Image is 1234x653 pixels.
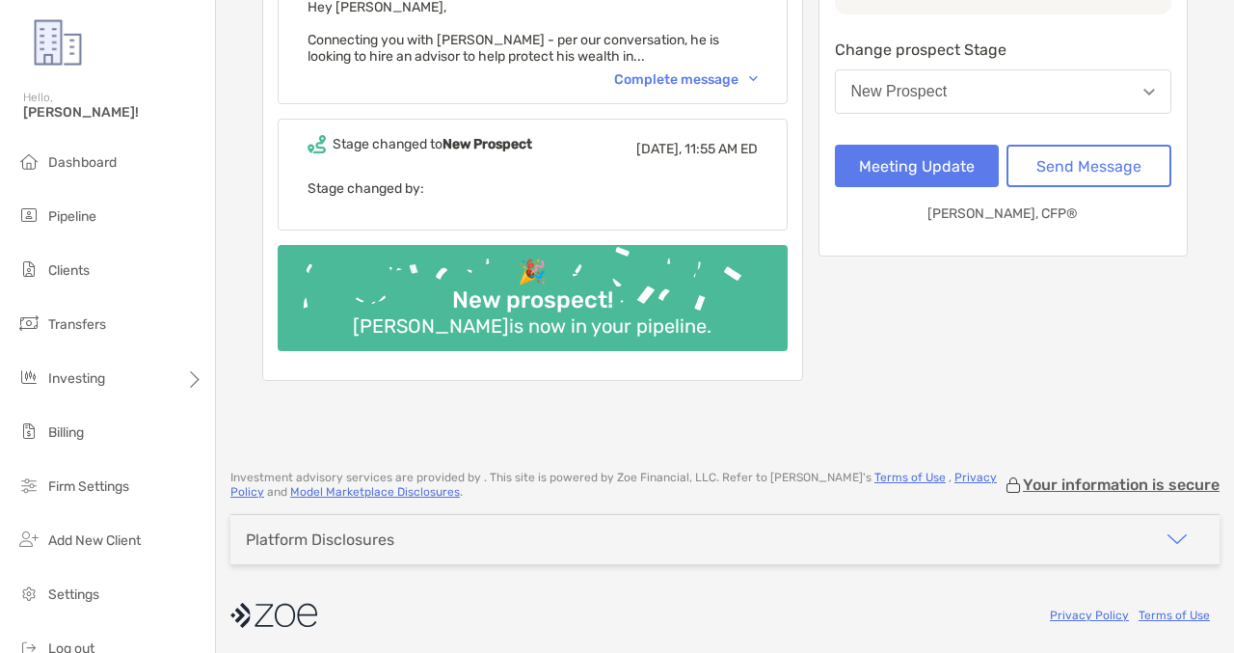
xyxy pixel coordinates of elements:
[510,258,554,286] div: 🎉
[48,478,129,495] span: Firm Settings
[48,424,84,441] span: Billing
[17,420,40,443] img: billing icon
[23,104,203,121] span: [PERSON_NAME]!
[48,208,96,225] span: Pipeline
[17,258,40,281] img: clients icon
[230,471,1004,500] p: Investment advisory services are provided by . This site is powered by Zoe Financial, LLC. Refer ...
[835,69,1171,114] button: New Prospect
[230,594,317,638] img: company logo
[874,471,946,484] a: Terms of Use
[444,286,621,314] div: New prospect!
[17,150,40,173] img: dashboard icon
[1143,89,1155,95] img: Open dropdown arrow
[333,136,532,152] div: Stage changed to
[17,366,40,389] img: investing icon
[614,71,758,88] div: Complete message
[345,314,719,338] div: [PERSON_NAME] is now in your pipeline.
[48,316,106,333] span: Transfers
[17,582,40,605] img: settings icon
[636,141,682,157] span: [DATE],
[1139,609,1210,622] a: Terms of Use
[308,135,326,153] img: Event icon
[1166,528,1189,551] img: icon arrow
[927,202,1078,226] p: [PERSON_NAME], CFP®
[443,136,532,152] b: New Prospect
[48,532,141,549] span: Add New Client
[684,141,758,157] span: 11:55 AM ED
[48,586,99,603] span: Settings
[23,8,93,77] img: Zoe Logo
[308,177,758,201] p: Stage changed by:
[48,154,117,171] span: Dashboard
[246,531,394,549] div: Platform Disclosures
[749,76,758,82] img: Chevron icon
[1023,476,1220,494] p: Your information is secure
[17,204,40,227] img: pipeline icon
[835,38,1171,62] p: Change prospect Stage
[1050,609,1129,622] a: Privacy Policy
[17,474,40,497] img: firm-settings icon
[17,312,40,335] img: transfers icon
[835,145,1000,187] button: Meeting Update
[1006,145,1171,187] button: Send Message
[230,471,997,499] a: Privacy Policy
[48,370,105,387] span: Investing
[290,485,460,499] a: Model Marketplace Disclosures
[17,528,40,551] img: add_new_client icon
[851,83,948,100] div: New Prospect
[48,262,90,279] span: Clients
